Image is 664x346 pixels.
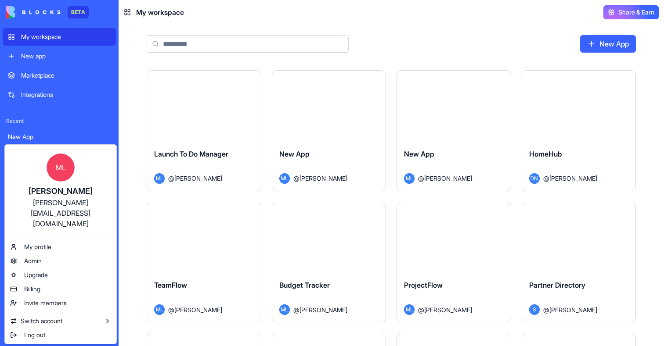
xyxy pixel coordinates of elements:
[7,268,115,282] a: Upgrade
[24,257,42,265] span: Admin
[24,243,51,251] span: My profile
[47,153,75,182] span: ML
[7,296,115,310] a: Invite members
[7,282,115,296] a: Billing
[14,185,108,197] div: [PERSON_NAME]
[7,254,115,268] a: Admin
[24,299,67,307] span: Invite members
[8,132,111,141] div: New App
[3,118,116,125] span: Recent
[24,285,40,293] span: Billing
[24,271,48,279] span: Upgrade
[21,317,62,325] span: Switch account
[14,197,108,229] div: [PERSON_NAME][EMAIL_ADDRESS][DOMAIN_NAME]
[24,331,45,339] span: Log out
[7,240,115,254] a: My profile
[7,146,115,236] a: ML[PERSON_NAME][PERSON_NAME][EMAIL_ADDRESS][DOMAIN_NAME]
